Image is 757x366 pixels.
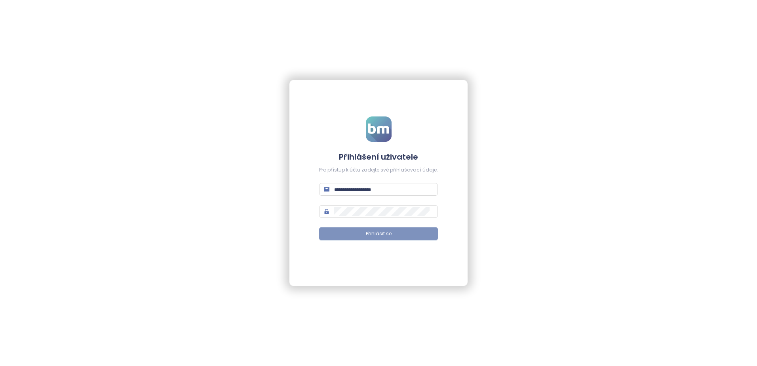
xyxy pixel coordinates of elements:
div: Pro přístup k účtu zadejte své přihlašovací údaje. [319,166,438,174]
img: logo [366,116,392,142]
span: Přihlásit se [366,230,392,238]
span: mail [324,187,329,192]
span: lock [324,209,329,214]
button: Přihlásit se [319,227,438,240]
h4: Přihlášení uživatele [319,151,438,162]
